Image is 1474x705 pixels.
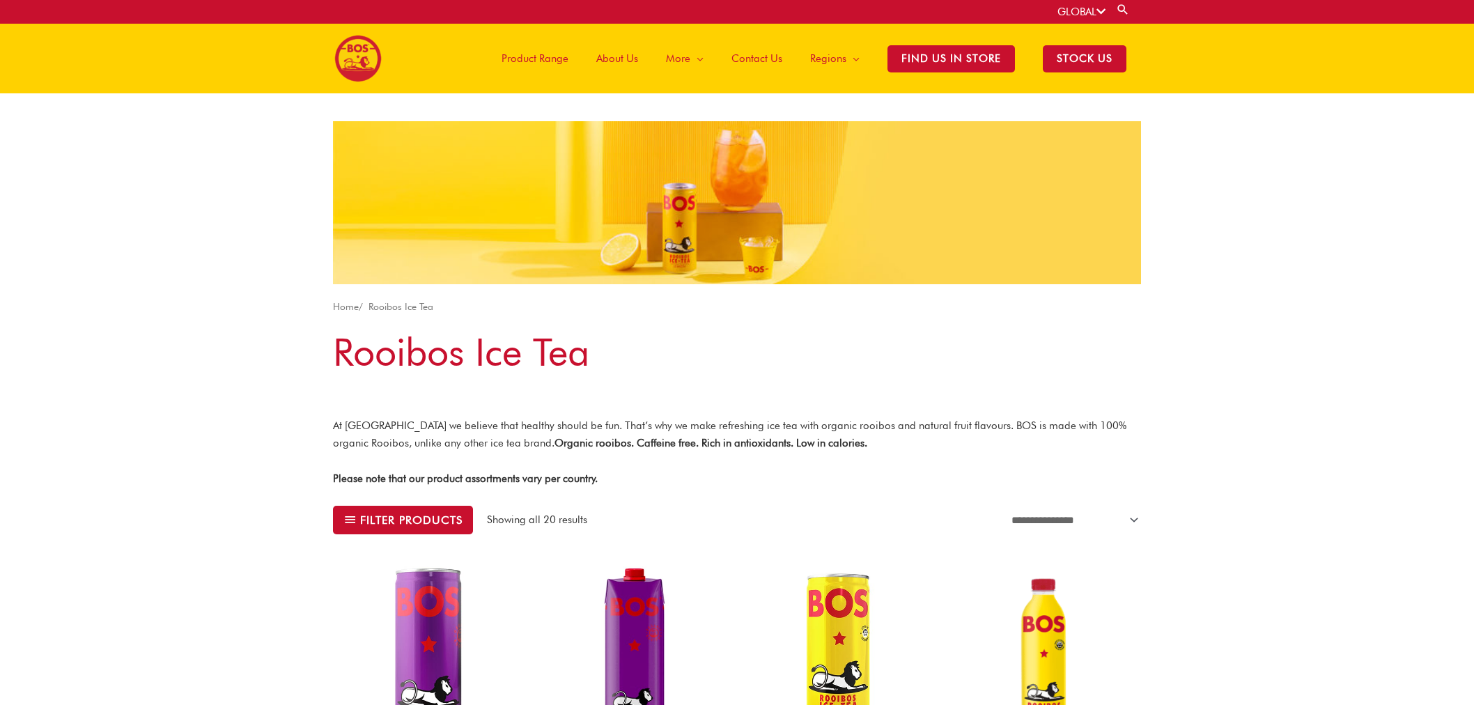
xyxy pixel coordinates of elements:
p: Showing all 20 results [487,512,587,528]
a: STOCK US [1029,24,1140,93]
strong: Organic rooibos. Caffeine free. Rich in antioxidants. Low in calories. [554,437,867,449]
span: About Us [596,38,638,79]
span: STOCK US [1043,45,1126,72]
a: Contact Us [717,24,796,93]
button: Filter products [333,506,473,535]
strong: Please note that our product assortments vary per country. [333,472,598,485]
span: More [666,38,690,79]
span: Find Us in Store [887,45,1015,72]
a: About Us [582,24,652,93]
img: BOS logo finals-200px [334,35,382,82]
a: GLOBAL [1057,6,1105,18]
a: More [652,24,717,93]
a: Product Range [488,24,582,93]
nav: Breadcrumb [333,298,1141,316]
p: At [GEOGRAPHIC_DATA] we believe that healthy should be fun. That’s why we make refreshing ice tea... [333,417,1141,452]
a: Search button [1116,3,1130,16]
span: Contact Us [731,38,782,79]
a: Regions [796,24,874,93]
nav: Site Navigation [477,24,1140,93]
h1: Rooibos Ice Tea [333,325,1141,379]
a: Find Us in Store [874,24,1029,93]
a: Home [333,301,359,312]
span: Regions [810,38,846,79]
span: Filter products [360,515,463,525]
span: Product Range [502,38,568,79]
select: Shop order [1003,506,1141,534]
